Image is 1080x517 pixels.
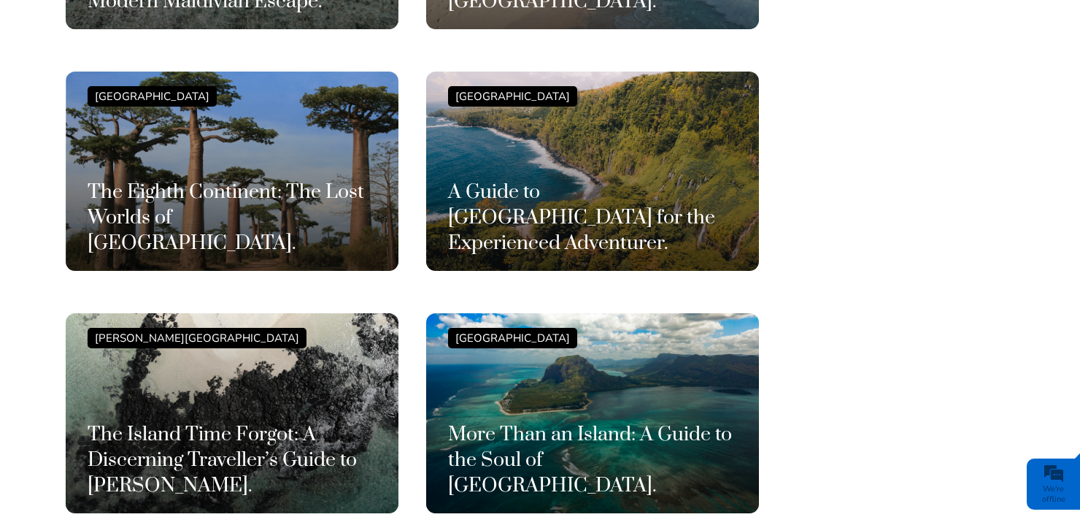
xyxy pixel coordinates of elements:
[214,405,265,425] em: Submit
[66,72,398,286] a: [GEOGRAPHIC_DATA] The Eighth Continent: The Lost Worlds of [GEOGRAPHIC_DATA].
[98,77,267,96] div: Leave a message
[239,7,274,42] div: Minimize live chat window
[88,328,306,348] div: [PERSON_NAME][GEOGRAPHIC_DATA]
[19,178,266,210] input: Enter your email address
[448,328,577,348] div: [GEOGRAPHIC_DATA]
[16,75,38,97] div: Navigation go back
[88,180,377,256] h3: The Eighth Continent: The Lost Worlds of [GEOGRAPHIC_DATA].
[19,221,266,393] textarea: Type your message and click 'Submit'
[1030,484,1076,505] div: We're offline
[448,180,737,256] h3: A Guide to [GEOGRAPHIC_DATA] for the Experienced Adventurer.
[88,86,217,107] div: [GEOGRAPHIC_DATA]
[19,135,266,167] input: Enter your last name
[448,86,577,107] div: [GEOGRAPHIC_DATA]
[448,422,737,499] h3: More Than an Island: A Guide to the Soul of [GEOGRAPHIC_DATA].
[88,422,377,499] h3: The Island Time Forgot: A Discerning Traveller’s Guide to [PERSON_NAME].
[426,72,759,286] a: [GEOGRAPHIC_DATA] A Guide to [GEOGRAPHIC_DATA] for the Experienced Adventurer.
